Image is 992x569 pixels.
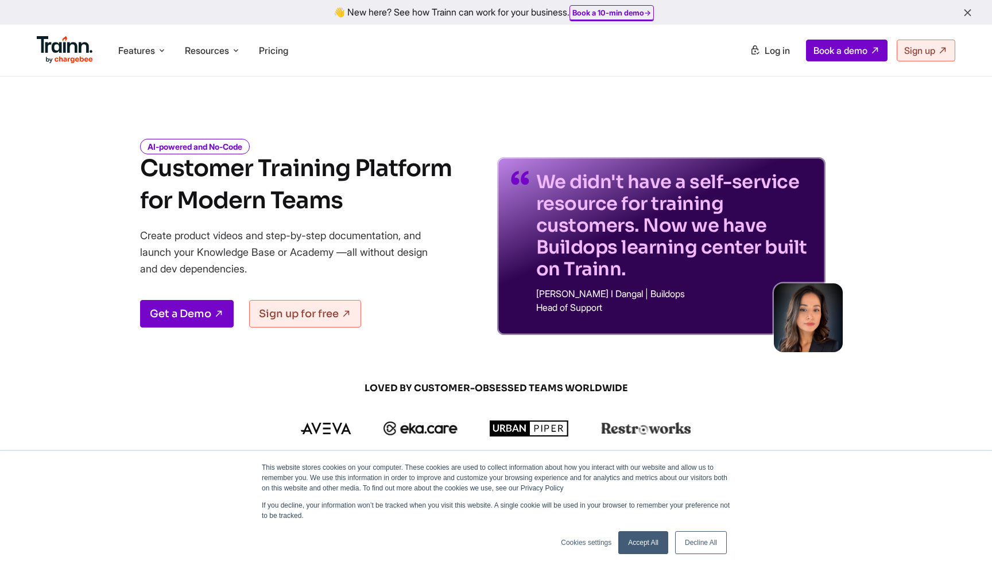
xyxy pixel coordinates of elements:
p: Head of Support [536,303,812,312]
span: LOVED BY CUSTOMER-OBSESSED TEAMS WORLDWIDE [220,382,772,395]
a: Book a demo [806,40,888,61]
p: Create product videos and step-by-step documentation, and launch your Knowledge Base or Academy —... [140,227,444,277]
p: This website stores cookies on your computer. These cookies are used to collect information about... [262,462,730,493]
img: restroworks logo [601,422,691,435]
a: Sign up [897,40,955,61]
b: Book a 10-min demo [572,8,644,17]
img: sabina-buildops.d2e8138.png [774,283,843,352]
img: quotes-purple.41a7099.svg [511,171,529,185]
span: Features [118,44,155,57]
p: If you decline, your information won’t be tracked when you visit this website. A single cookie wi... [262,500,730,521]
a: Pricing [259,45,288,56]
img: urbanpiper logo [490,420,569,437]
span: Sign up [904,45,935,56]
p: [PERSON_NAME] I Dangal | Buildops [536,289,812,298]
span: Book a demo [813,45,867,56]
a: Log in [743,40,797,61]
a: Get a Demo [140,300,234,328]
p: We didn't have a self-service resource for training customers. Now we have Buildops learning cent... [536,171,812,280]
img: aveva logo [301,423,351,434]
div: 👋 New here? See how Trainn can work for your business. [7,7,985,18]
a: Accept All [618,531,668,554]
img: Trainn Logo [37,36,93,64]
img: ekacare logo [383,422,458,435]
a: Decline All [675,531,727,554]
i: AI-powered and No-Code [140,139,250,154]
h1: Customer Training Platform for Modern Teams [140,153,452,217]
a: Cookies settings [561,537,611,548]
a: Sign up for free [249,300,361,328]
span: Log in [765,45,790,56]
a: Book a 10-min demo→ [572,8,651,17]
span: Resources [185,44,229,57]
